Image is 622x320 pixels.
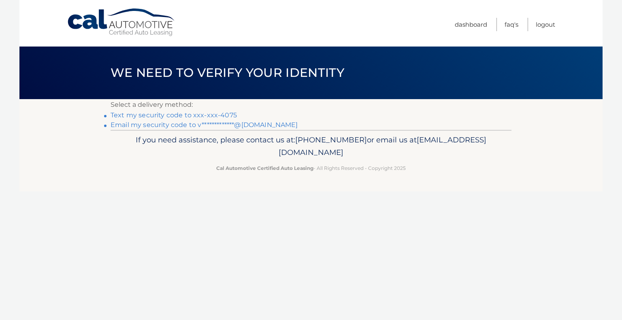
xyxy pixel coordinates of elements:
[455,18,487,31] a: Dashboard
[216,165,313,171] strong: Cal Automotive Certified Auto Leasing
[111,99,511,110] p: Select a delivery method:
[295,135,367,144] span: [PHONE_NUMBER]
[67,8,176,37] a: Cal Automotive
[505,18,518,31] a: FAQ's
[111,111,237,119] a: Text my security code to xxx-xxx-4075
[116,134,506,159] p: If you need assistance, please contact us at: or email us at
[536,18,555,31] a: Logout
[116,164,506,172] p: - All Rights Reserved - Copyright 2025
[111,65,344,80] span: We need to verify your identity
